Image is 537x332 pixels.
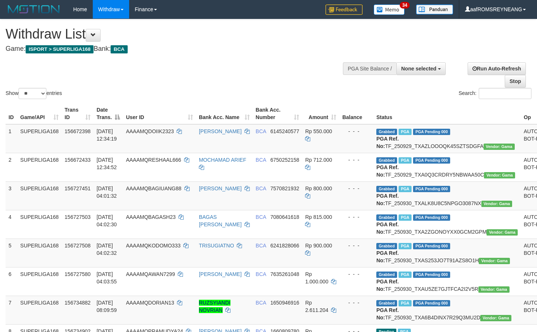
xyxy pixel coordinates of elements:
[399,186,412,192] span: Marked by aafchoeunmanni
[256,300,266,306] span: BCA
[6,124,17,153] td: 1
[376,193,399,206] b: PGA Ref. No:
[305,185,332,191] span: Rp 800.000
[17,181,62,210] td: SUPERLIGA168
[373,103,521,124] th: Status
[65,271,91,277] span: 156727580
[6,296,17,324] td: 7
[376,272,397,278] span: Grabbed
[271,185,299,191] span: Copy 7570821932 to clipboard
[17,124,62,153] td: SUPERLIGA168
[479,258,510,264] span: Vendor URL: https://trx31.1velocity.biz
[374,4,405,15] img: Button%20Memo.svg
[459,88,531,99] label: Search:
[305,214,332,220] span: Rp 815.000
[478,286,510,293] span: Vendor URL: https://trx31.1velocity.biz
[126,128,174,134] span: AAAAMQDOIIK2323
[376,214,397,221] span: Grabbed
[376,279,399,292] b: PGA Ref. No:
[17,153,62,181] td: SUPERLIGA168
[484,144,515,150] span: Vendor URL: https://trx31.1velocity.biz
[256,214,266,220] span: BCA
[94,103,123,124] th: Date Trans.: activate to sort column descending
[376,186,397,192] span: Grabbed
[399,129,412,135] span: Marked by aafsoycanthlai
[343,62,396,75] div: PGA Site Balance /
[373,239,521,267] td: TF_250930_TXAS253JO7T91AZS8O1H
[342,299,370,306] div: - - -
[17,210,62,239] td: SUPERLIGA168
[199,214,242,227] a: BAGAS [PERSON_NAME]
[342,242,370,249] div: - - -
[126,271,175,277] span: AAAAMQAWAN7299
[376,129,397,135] span: Grabbed
[65,243,91,249] span: 156727508
[96,185,117,199] span: [DATE] 04:01:32
[413,186,450,192] span: PGA Pending
[6,45,351,53] h4: Game: Bank:
[126,185,181,191] span: AAAAMQBAGIUANG88
[339,103,373,124] th: Balance
[399,157,412,164] span: Marked by aafsoycanthlai
[413,157,450,164] span: PGA Pending
[271,214,299,220] span: Copy 7080641618 to clipboard
[342,156,370,164] div: - - -
[376,136,399,149] b: PGA Ref. No:
[376,164,399,178] b: PGA Ref. No:
[416,4,453,14] img: panduan.png
[96,128,117,142] span: [DATE] 12:34:19
[413,129,450,135] span: PGA Pending
[376,307,399,321] b: PGA Ref. No:
[413,272,450,278] span: PGA Pending
[123,103,196,124] th: User ID: activate to sort column ascending
[96,271,117,285] span: [DATE] 04:03:55
[6,27,351,42] h1: Withdraw List
[401,66,436,72] span: None selected
[399,243,412,249] span: Marked by aafchoeunmanni
[19,88,46,99] select: Showentries
[305,300,328,313] span: Rp 2.611.204
[271,300,299,306] span: Copy 1650946916 to clipboard
[271,128,299,134] span: Copy 6145240577 to clipboard
[199,128,242,134] a: [PERSON_NAME]
[271,243,299,249] span: Copy 6241828066 to clipboard
[376,250,399,263] b: PGA Ref. No:
[65,128,91,134] span: 156672398
[342,185,370,192] div: - - -
[305,157,332,163] span: Rp 712.000
[373,124,521,153] td: TF_250929_TXAZLOOOQK45SZTSDGFA
[256,185,266,191] span: BCA
[373,210,521,239] td: TF_250930_TXA2ZGONOYXX0GCM2GPM
[305,128,332,134] span: Rp 550.000
[373,153,521,181] td: TF_250929_TXA0Q3CRDRY5NBWAA50C
[253,103,302,124] th: Bank Acc. Number: activate to sort column ascending
[199,271,242,277] a: [PERSON_NAME]
[302,103,339,124] th: Amount: activate to sort column ascending
[126,300,174,306] span: AAAAMQDORIAN13
[373,296,521,324] td: TF_250930_TXA6B4DINX7R29Q3MU2D
[399,214,412,221] span: Marked by aafchoeunmanni
[481,201,513,207] span: Vendor URL: https://trx31.1velocity.biz
[17,267,62,296] td: SUPERLIGA168
[487,229,518,236] span: Vendor URL: https://trx31.1velocity.biz
[413,300,450,306] span: PGA Pending
[373,267,521,296] td: TF_250930_TXAU5ZE7GJTFCA2I2V5R
[468,62,526,75] a: Run Auto-Refresh
[400,2,410,9] span: 34
[6,210,17,239] td: 4
[199,157,246,163] a: MOCHAMAD ARIEF
[376,221,399,235] b: PGA Ref. No:
[65,214,91,220] span: 156727503
[413,243,450,249] span: PGA Pending
[342,128,370,135] div: - - -
[256,157,266,163] span: BCA
[305,243,332,249] span: Rp 900.000
[505,75,526,88] a: Stop
[480,315,511,321] span: Vendor URL: https://trx31.1velocity.biz
[96,157,117,170] span: [DATE] 12:34:52
[342,213,370,221] div: - - -
[305,271,328,285] span: Rp 1.000.000
[271,271,299,277] span: Copy 7635261048 to clipboard
[484,172,515,178] span: Vendor URL: https://trx31.1velocity.biz
[373,181,521,210] td: TF_250930_TXALK8U8C5NPGO3087NX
